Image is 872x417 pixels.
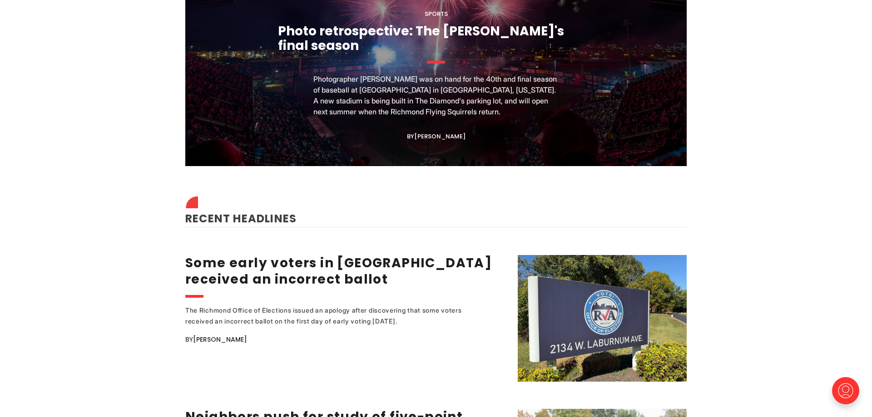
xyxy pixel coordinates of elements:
a: Photo retrospective: The [PERSON_NAME]'s final season [278,22,564,54]
h2: Recent Headlines [185,199,687,227]
iframe: portal-trigger [824,373,872,417]
img: Some early voters in Richmond received an incorrect ballot [518,255,687,382]
p: Photographer [PERSON_NAME] was on hand for the 40th and final season of baseball at [GEOGRAPHIC_D... [313,74,559,117]
a: [PERSON_NAME] [414,132,466,141]
div: By [407,133,466,140]
div: By [185,334,506,345]
a: [PERSON_NAME] [193,335,247,344]
a: Some early voters in [GEOGRAPHIC_DATA] received an incorrect ballot [185,254,492,288]
div: The Richmond Office of Elections issued an apology after discovering that some voters received an... [185,305,481,327]
a: Sports [425,10,448,18]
